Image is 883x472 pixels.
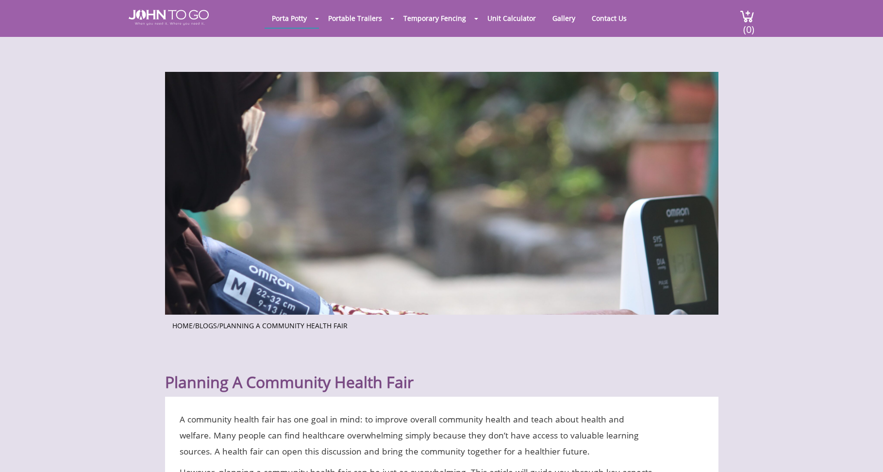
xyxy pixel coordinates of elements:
a: Planning A Community Health Fair [219,321,348,330]
a: Portable Trailers [321,9,389,28]
a: Home [172,321,193,330]
ul: / / [172,319,711,331]
p: A community health fair has one goal in mind: to improve overall community health and teach about... [180,411,658,459]
img: JOHN to go [129,10,209,25]
a: Unit Calculator [480,9,543,28]
h1: Planning A Community Health Fair [165,349,718,392]
img: cart a [740,10,754,23]
a: Porta Potty [265,9,314,28]
a: Temporary Fencing [396,9,473,28]
a: Contact Us [584,9,634,28]
a: Gallery [545,9,583,28]
a: Blogs [195,321,217,330]
span: (0) [743,15,754,36]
